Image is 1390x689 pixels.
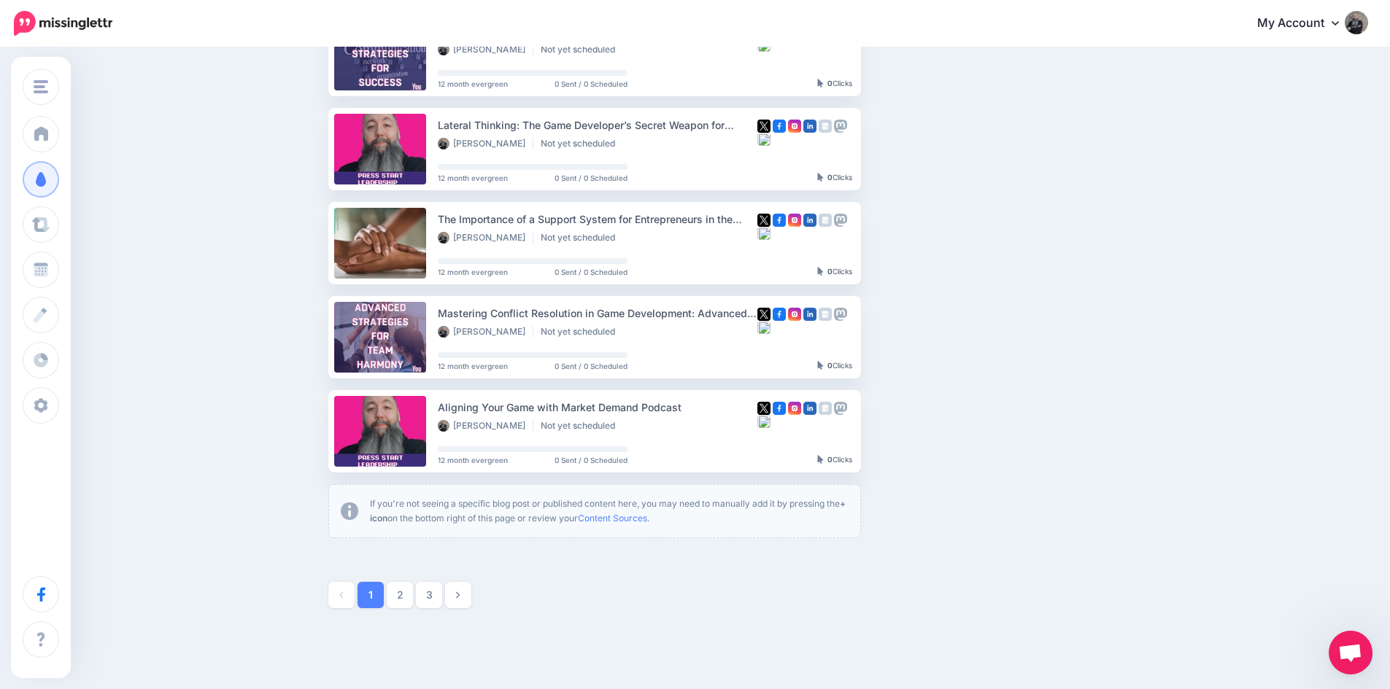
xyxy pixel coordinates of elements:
img: twitter-square.png [757,308,771,321]
span: 12 month evergreen [438,174,508,182]
li: [PERSON_NAME] [438,326,533,338]
img: bluesky-square.png [757,415,771,428]
b: 0 [827,79,833,87]
img: twitter-square.png [757,120,771,133]
img: bluesky-square.png [757,227,771,240]
img: pointer-grey-darker.png [817,79,824,87]
img: instagram-square.png [788,308,801,321]
li: [PERSON_NAME] [438,138,533,149]
img: mastodon-grey-square.png [834,308,847,321]
img: mastodon-grey-square.png [834,214,847,227]
img: menu.png [34,80,48,93]
span: 12 month evergreen [438,362,508,370]
li: Not yet scheduled [541,326,622,338]
span: 0 Sent / 0 Scheduled [555,456,628,464]
span: 0 Sent / 0 Scheduled [555,268,628,276]
img: facebook-square.png [773,402,786,415]
img: instagram-square.png [788,120,801,133]
div: The Importance of a Support System for Entrepreneurs in the Video Game Industry [438,211,757,227]
div: Lateral Thinking: The Game Developer’s Secret Weapon for Creative Problem-Solving [438,117,757,133]
div: Clicks [817,79,852,88]
span: 12 month evergreen [438,456,508,464]
img: linkedin-square.png [803,214,816,227]
div: Clicks [817,456,852,464]
img: bluesky-square.png [757,321,771,334]
img: bluesky-square.png [757,133,771,146]
a: Content Sources [578,513,647,523]
img: linkedin-square.png [803,120,816,133]
a: Open chat [1329,631,1372,674]
b: 0 [827,361,833,370]
div: Mastering Conflict Resolution in Game Development: Advanced Strategies for Team Harmony [438,305,757,322]
img: info-circle-grey.png [341,502,358,520]
img: pointer-grey-darker.png [817,455,824,464]
img: Missinglettr [14,11,112,36]
img: facebook-square.png [773,214,786,227]
div: Clicks [817,174,852,182]
img: facebook-square.png [773,308,786,321]
span: 12 month evergreen [438,80,508,87]
span: 12 month evergreen [438,268,508,276]
img: pointer-grey-darker.png [817,173,824,182]
div: Aligning Your Game with Market Demand Podcast [438,399,757,416]
p: If you're not seeing a specific blog post or published content here, you may need to manually add... [370,497,849,526]
li: Not yet scheduled [541,138,622,149]
div: Clicks [817,362,852,370]
img: mastodon-grey-square.png [834,402,847,415]
img: linkedin-square.png [803,402,816,415]
img: pointer-grey-darker.png [817,267,824,276]
b: 0 [827,173,833,182]
a: 3 [416,582,442,608]
b: 0 [827,455,833,464]
img: google_business-grey-square.png [819,214,832,227]
li: Not yet scheduled [541,44,622,55]
span: 0 Sent / 0 Scheduled [555,362,628,370]
li: Not yet scheduled [541,420,622,432]
img: twitter-square.png [757,402,771,415]
img: instagram-square.png [788,214,801,227]
b: 0 [827,267,833,276]
span: 0 Sent / 0 Scheduled [555,80,628,87]
img: facebook-square.png [773,120,786,133]
img: pointer-grey-darker.png [817,361,824,370]
strong: 1 [368,590,373,600]
img: instagram-square.png [788,402,801,415]
li: [PERSON_NAME] [438,232,533,244]
span: 0 Sent / 0 Scheduled [555,174,628,182]
a: 2 [387,582,413,608]
b: + icon [370,498,846,523]
li: [PERSON_NAME] [438,44,533,55]
img: mastodon-grey-square.png [834,120,847,133]
img: twitter-square.png [757,214,771,227]
a: My Account [1243,6,1368,42]
img: google_business-grey-square.png [819,402,832,415]
img: linkedin-square.png [803,308,816,321]
img: google_business-grey-square.png [819,308,832,321]
div: Clicks [817,268,852,276]
img: google_business-grey-square.png [819,120,832,133]
li: [PERSON_NAME] [438,420,533,432]
li: Not yet scheduled [541,232,622,244]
